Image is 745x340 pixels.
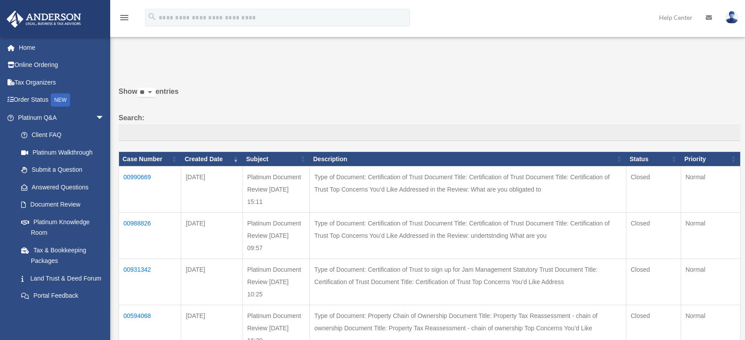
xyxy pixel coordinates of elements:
td: Type of Document: Certification of Trust to sign up for Jam Management Statutory Trust Document T... [310,259,626,305]
td: Normal [681,166,740,213]
span: arrow_drop_down [96,304,113,322]
td: 00931342 [119,259,181,305]
th: Description: activate to sort column ascending [310,152,626,166]
td: Closed [626,259,681,305]
div: NEW [51,93,70,107]
select: Showentries [138,88,156,98]
a: Platinum Q&Aarrow_drop_down [6,109,113,126]
td: 00988826 [119,213,181,259]
a: Portal Feedback [12,287,113,305]
td: [DATE] [181,213,242,259]
td: [DATE] [181,259,242,305]
a: Digital Productsarrow_drop_down [6,304,118,322]
th: Subject: activate to sort column ascending [242,152,309,166]
td: Normal [681,213,740,259]
a: Client FAQ [12,126,113,144]
a: Submit a Question [12,161,113,179]
td: Platinum Document Review [DATE] 09:57 [242,213,309,259]
a: Order StatusNEW [6,91,118,109]
a: Platinum Walkthrough [12,144,113,161]
a: Tax Organizers [6,74,118,91]
td: Type of Document: Certification of Trust Document Title: Certification of Trust Document Title: C... [310,166,626,213]
a: Tax & Bookkeeping Packages [12,241,113,270]
td: Platinum Document Review [DATE] 15:11 [242,166,309,213]
td: Closed [626,166,681,213]
a: Answered Questions [12,178,109,196]
span: arrow_drop_down [96,109,113,127]
a: menu [119,15,130,23]
a: Platinum Knowledge Room [12,213,113,241]
a: Online Ordering [6,56,118,74]
th: Created Date: activate to sort column ascending [181,152,242,166]
td: 00990669 [119,166,181,213]
th: Priority: activate to sort column ascending [681,152,740,166]
i: menu [119,12,130,23]
img: Anderson Advisors Platinum Portal [4,11,84,28]
td: [DATE] [181,166,242,213]
td: Platinum Document Review [DATE] 10:25 [242,259,309,305]
i: search [147,12,157,22]
td: Type of Document: Certification of Trust Document Title: Certification of Trust Document Title: C... [310,213,626,259]
label: Search: [119,112,741,141]
th: Status: activate to sort column ascending [626,152,681,166]
a: Document Review [12,196,113,214]
a: Land Trust & Deed Forum [12,270,113,287]
th: Case Number: activate to sort column ascending [119,152,181,166]
input: Search: [119,124,741,141]
a: Home [6,39,118,56]
td: Normal [681,259,740,305]
label: Show entries [119,85,741,107]
img: User Pic [725,11,738,24]
td: Closed [626,213,681,259]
